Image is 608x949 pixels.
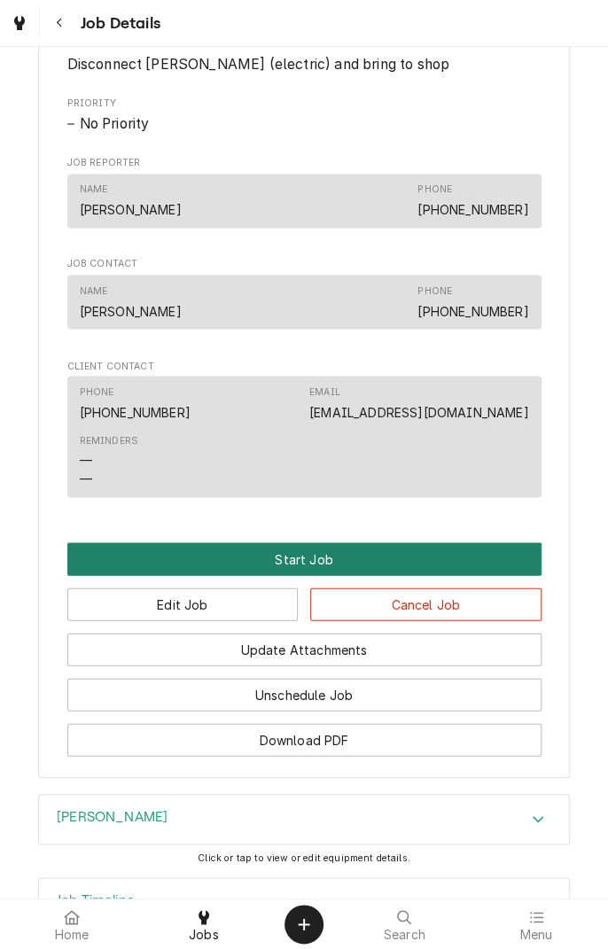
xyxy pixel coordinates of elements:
[519,928,552,942] span: Menu
[67,620,542,665] div: Button Group Row
[67,275,542,329] div: Contact
[80,200,182,219] div: [PERSON_NAME]
[67,275,542,337] div: Job Contact List
[310,587,542,620] button: Cancel Job
[75,12,160,35] span: Job Details
[80,301,182,320] div: [PERSON_NAME]
[55,928,90,942] span: Home
[39,795,569,844] div: Accordion Header
[80,284,182,319] div: Name
[80,385,191,420] div: Phone
[417,284,528,319] div: Phone
[57,809,168,826] h3: [PERSON_NAME]
[7,903,137,945] a: Home
[67,156,542,170] span: Job Reporter
[67,257,542,337] div: Job Contact
[67,36,542,74] div: Reason For Call
[80,433,138,487] div: Reminders
[80,469,92,487] div: —
[67,678,542,711] button: Unschedule Job
[57,892,135,909] h3: Job Timeline
[38,794,570,845] div: Dean
[67,174,542,228] div: Contact
[139,903,269,945] a: Jobs
[417,284,452,298] div: Phone
[67,54,542,75] span: Reason For Call
[4,7,35,39] a: Go to Jobs
[43,7,75,39] button: Navigate back
[67,665,542,711] div: Button Group Row
[67,542,542,575] button: Start Job
[67,257,542,271] span: Job Contact
[67,542,542,575] div: Button Group Row
[67,587,299,620] button: Edit Job
[309,404,528,419] a: [EMAIL_ADDRESS][DOMAIN_NAME]
[80,183,182,218] div: Name
[39,878,569,928] div: Accordion Header
[80,450,92,469] div: —
[67,376,542,497] div: Contact
[384,928,425,942] span: Search
[67,723,542,756] button: Download PDF
[67,156,542,236] div: Job Reporter
[39,878,569,928] button: Accordion Details Expand Trigger
[80,284,108,298] div: Name
[309,385,340,399] div: Email
[285,905,323,944] button: Create Object
[80,404,191,419] a: [PHONE_NUMBER]
[417,202,528,217] a: [PHONE_NUMBER]
[67,359,542,505] div: Client Contact
[67,575,542,620] div: Button Group Row
[80,183,108,197] div: Name
[67,376,542,505] div: Client Contact List
[198,852,410,863] span: Click or tap to view or edit equipment details.
[472,903,602,945] a: Menu
[67,633,542,665] button: Update Attachments
[67,113,542,135] span: Priority
[417,183,452,197] div: Phone
[38,877,570,929] div: Job Timeline
[67,97,542,135] div: Priority
[67,711,542,756] div: Button Group Row
[39,795,569,844] button: Accordion Details Expand Trigger
[80,433,138,447] div: Reminders
[339,903,470,945] a: Search
[67,113,542,135] div: No Priority
[189,928,219,942] span: Jobs
[67,542,542,756] div: Button Group
[417,183,528,218] div: Phone
[67,56,449,73] span: Disconnect [PERSON_NAME] (electric) and bring to shop
[67,359,542,373] span: Client Contact
[417,303,528,318] a: [PHONE_NUMBER]
[67,97,542,111] span: Priority
[309,385,528,420] div: Email
[80,385,114,399] div: Phone
[67,174,542,236] div: Job Reporter List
